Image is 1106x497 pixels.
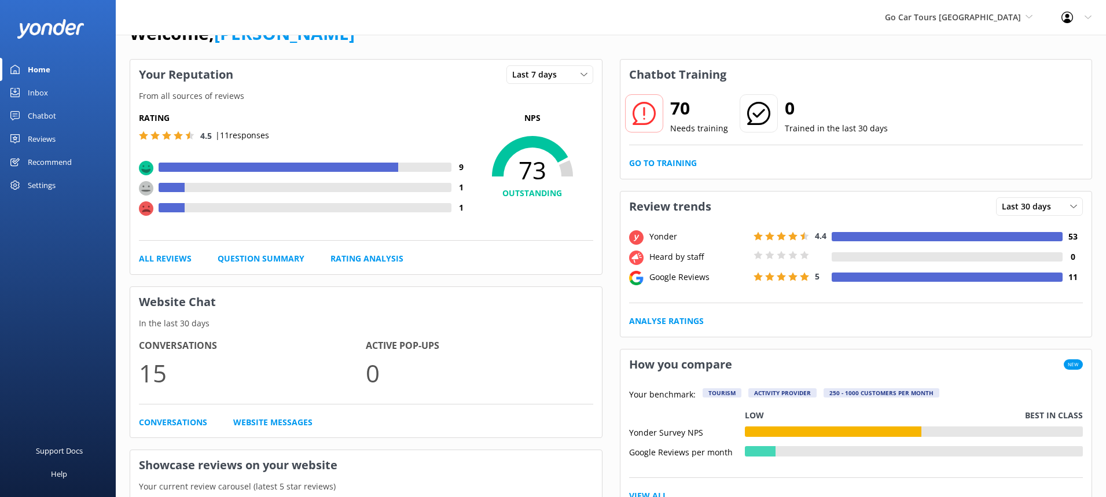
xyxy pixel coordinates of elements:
span: Last 30 days [1002,200,1058,213]
div: Reviews [28,127,56,150]
p: Trained in the last 30 days [785,122,888,135]
h4: 1 [451,201,472,214]
h4: Conversations [139,338,366,354]
p: NPS [472,112,593,124]
span: 4.4 [815,230,826,241]
div: 250 - 1000 customers per month [824,388,939,397]
h5: Rating [139,112,472,124]
a: Question Summary [218,252,304,265]
h4: 0 [1063,251,1083,263]
p: Your current review carousel (latest 5 star reviews) [130,480,602,493]
h3: Your Reputation [130,60,242,90]
div: Help [51,462,67,485]
span: Last 7 days [512,68,564,81]
p: Needs training [670,122,728,135]
h2: 0 [785,94,888,122]
a: Rating Analysis [330,252,403,265]
h3: Website Chat [130,287,602,317]
a: Go to Training [629,157,697,170]
img: yonder-white-logo.png [17,19,84,38]
div: Tourism [703,388,741,397]
p: Your benchmark: [629,388,696,402]
p: Best in class [1025,409,1083,422]
span: 73 [472,156,593,185]
h4: 53 [1063,230,1083,243]
h3: Showcase reviews on your website [130,450,602,480]
a: Conversations [139,416,207,429]
div: Recommend [28,150,72,174]
div: Yonder [646,230,751,243]
h4: 1 [451,181,472,194]
span: 4.5 [200,130,212,141]
div: Google Reviews [646,271,751,284]
span: New [1064,359,1083,370]
h3: Review trends [620,192,720,222]
div: Support Docs [36,439,83,462]
h3: Chatbot Training [620,60,735,90]
div: Google Reviews per month [629,446,745,456]
p: 15 [139,354,366,392]
a: All Reviews [139,252,192,265]
h4: Active Pop-ups [366,338,593,354]
div: Inbox [28,81,48,104]
a: Analyse Ratings [629,315,704,327]
div: Heard by staff [646,251,751,263]
h4: 9 [451,161,472,174]
p: From all sources of reviews [130,90,602,102]
a: Website Messages [233,416,313,429]
h4: OUTSTANDING [472,187,593,200]
div: Activity Provider [748,388,817,397]
div: Home [28,58,50,81]
span: 5 [815,271,820,282]
span: Go Car Tours [GEOGRAPHIC_DATA] [885,12,1021,23]
p: In the last 30 days [130,317,602,330]
h4: 11 [1063,271,1083,284]
p: 0 [366,354,593,392]
p: Low [745,409,764,422]
div: Yonder Survey NPS [629,426,745,437]
div: Settings [28,174,56,197]
h3: How you compare [620,349,741,380]
div: Chatbot [28,104,56,127]
h2: 70 [670,94,728,122]
p: | 11 responses [215,129,269,142]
